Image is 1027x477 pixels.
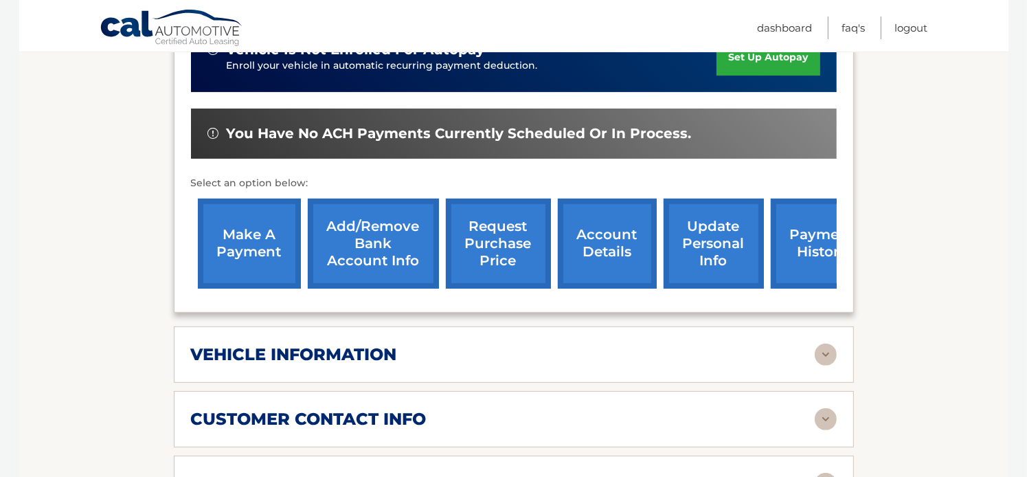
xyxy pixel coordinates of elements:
a: Dashboard [758,16,813,39]
img: accordion-rest.svg [815,408,837,430]
a: make a payment [198,199,301,289]
a: account details [558,199,657,289]
a: set up autopay [716,39,820,76]
a: request purchase price [446,199,551,289]
a: Add/Remove bank account info [308,199,439,289]
img: accordion-rest.svg [815,344,837,366]
a: payment history [771,199,874,289]
h2: customer contact info [191,409,427,430]
span: You have no ACH payments currently scheduled or in process. [227,125,692,142]
a: update personal info [664,199,764,289]
h2: vehicle information [191,344,397,365]
a: FAQ's [842,16,866,39]
img: alert-white.svg [207,128,218,139]
a: Logout [895,16,928,39]
a: Cal Automotive [100,9,244,49]
p: Enroll your vehicle in automatic recurring payment deduction. [227,58,717,74]
p: Select an option below: [191,175,837,192]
